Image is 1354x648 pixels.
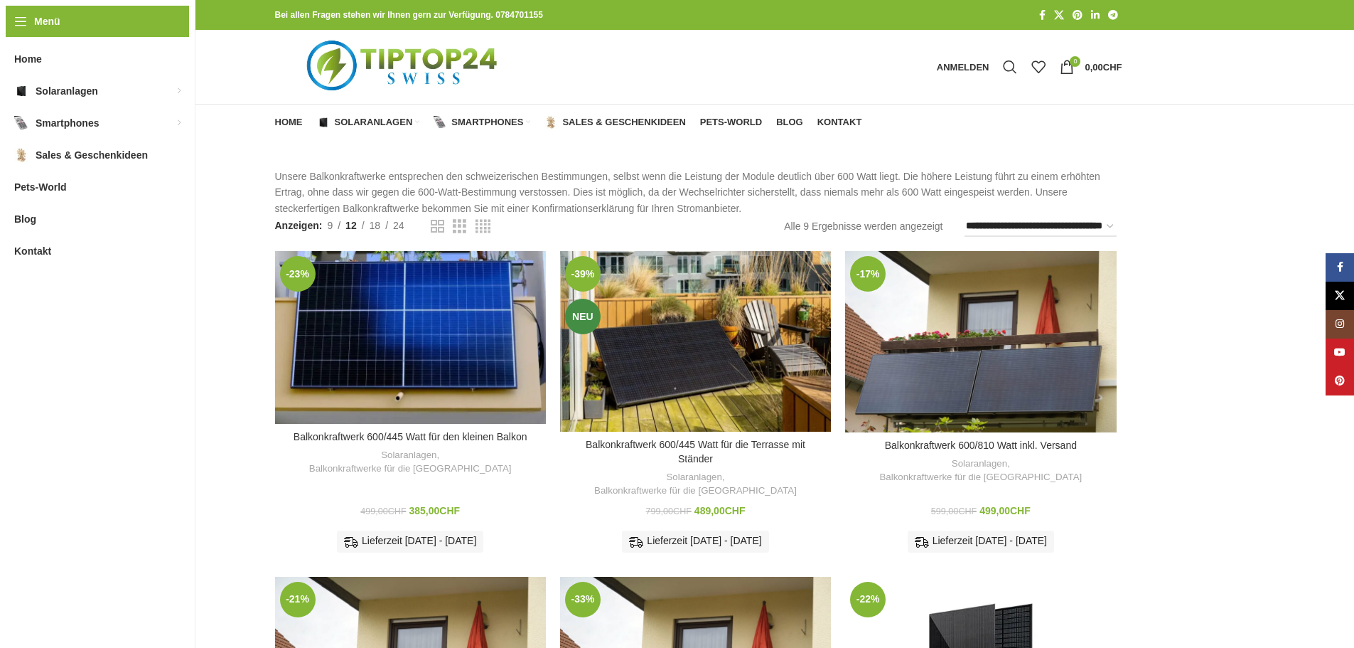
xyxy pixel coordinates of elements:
span: CHF [725,505,746,516]
img: Sales & Geschenkideen [14,148,28,162]
a: Pinterest Social Link [1326,367,1354,395]
a: Sales & Geschenkideen [544,108,685,137]
bdi: 799,00 [646,506,692,516]
a: Kontakt [817,108,862,137]
a: Smartphones [434,108,530,137]
p: Unsere Balkonkraftwerke entsprechen den schweizerischen Bestimmungen, selbst wenn die Leistung de... [275,169,1122,216]
a: Balkonkraftwerk 600/810 Watt inkl. Versand [845,251,1116,432]
a: 12 [340,218,362,233]
a: Balkonkraftwerk 600/445 Watt für den kleinen Balkon [294,431,527,442]
a: Balkonkraftwerk 600/810 Watt inkl. Versand [885,440,1077,451]
a: 18 [365,218,386,233]
a: Instagram Social Link [1326,310,1354,339]
span: CHF [958,506,977,516]
div: Lieferzeit [DATE] - [DATE] [908,531,1054,552]
span: -21% [280,582,316,617]
a: Solaranlagen [317,108,420,137]
img: Sales & Geschenkideen [544,116,557,129]
a: Balkonkraftwerk 600/445 Watt für die Terrasse mit Ständer [586,439,805,464]
span: Home [275,117,303,128]
div: , [567,471,824,497]
a: Solaranlagen [952,457,1007,471]
bdi: 599,00 [931,506,977,516]
bdi: 385,00 [409,505,461,516]
bdi: 499,00 [360,506,406,516]
img: Smartphones [434,116,446,129]
a: 0 0,00CHF [1053,53,1129,81]
span: Neu [565,299,601,334]
span: Anmelden [937,63,989,72]
span: -17% [850,256,886,292]
span: Smartphones [36,110,99,136]
span: Sales & Geschenkideen [562,117,685,128]
div: Lieferzeit [DATE] - [DATE] [622,531,768,552]
img: Solaranlagen [317,116,330,129]
a: Logo der Website [275,60,533,72]
a: Suche [996,53,1024,81]
span: 18 [370,220,381,231]
div: Meine Wunschliste [1024,53,1053,81]
bdi: 499,00 [979,505,1031,516]
span: Home [14,46,42,72]
bdi: 0,00 [1085,62,1122,73]
a: Rasteransicht 3 [453,218,466,235]
img: Smartphones [14,116,28,130]
a: Home [275,108,303,137]
span: -22% [850,582,886,617]
a: Telegram Social Link [1104,6,1122,25]
span: CHF [1103,62,1122,73]
a: YouTube Social Link [1326,339,1354,367]
a: Blog [776,108,803,137]
div: , [852,457,1109,484]
span: CHF [673,506,692,516]
a: Pinterest Social Link [1068,6,1087,25]
a: Balkonkraftwerke für die [GEOGRAPHIC_DATA] [879,471,1082,484]
a: Solaranlagen [381,449,436,462]
span: 0 [1070,56,1080,67]
span: Solaranlagen [36,78,98,104]
a: Facebook Social Link [1035,6,1050,25]
span: Sales & Geschenkideen [36,142,148,168]
span: Kontakt [14,238,51,264]
select: Shop-Reihenfolge [965,216,1117,237]
span: Menü [34,14,60,29]
a: Rasteransicht 2 [431,218,444,235]
span: -33% [565,582,601,617]
span: 24 [393,220,404,231]
p: Alle 9 Ergebnisse werden angezeigt [784,218,942,234]
a: X Social Link [1326,282,1354,310]
span: Blog [776,117,803,128]
span: Pets-World [700,117,762,128]
span: Solaranlagen [335,117,413,128]
a: Facebook Social Link [1326,253,1354,282]
span: Smartphones [451,117,523,128]
span: -39% [565,256,601,292]
a: Balkonkraftwerke für die [GEOGRAPHIC_DATA] [594,484,797,498]
span: CHF [1010,505,1031,516]
span: Blog [14,206,36,232]
a: LinkedIn Social Link [1087,6,1104,25]
div: Lieferzeit [DATE] - [DATE] [337,531,483,552]
a: Rasteransicht 4 [475,218,490,235]
span: CHF [439,505,460,516]
div: Hauptnavigation [268,108,869,137]
span: Kontakt [817,117,862,128]
span: -23% [280,256,316,292]
a: Pets-World [700,108,762,137]
span: Pets-World [14,174,67,200]
span: 12 [345,220,357,231]
span: 9 [327,220,333,231]
a: 24 [388,218,409,233]
img: Solaranlagen [14,84,28,98]
a: Balkonkraftwerk 600/445 Watt für den kleinen Balkon [275,251,546,424]
img: Tiptop24 Nachhaltige & Faire Produkte [275,30,533,104]
a: X Social Link [1050,6,1068,25]
a: Balkonkraftwerke für die [GEOGRAPHIC_DATA] [309,462,512,476]
a: Balkonkraftwerk 600/445 Watt für die Terrasse mit Ständer [560,251,831,432]
strong: Bei allen Fragen stehen wir Ihnen gern zur Verfügung. 0784701155 [275,10,543,20]
a: 9 [322,218,338,233]
span: CHF [388,506,407,516]
div: , [282,449,539,475]
a: Anmelden [930,53,996,81]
